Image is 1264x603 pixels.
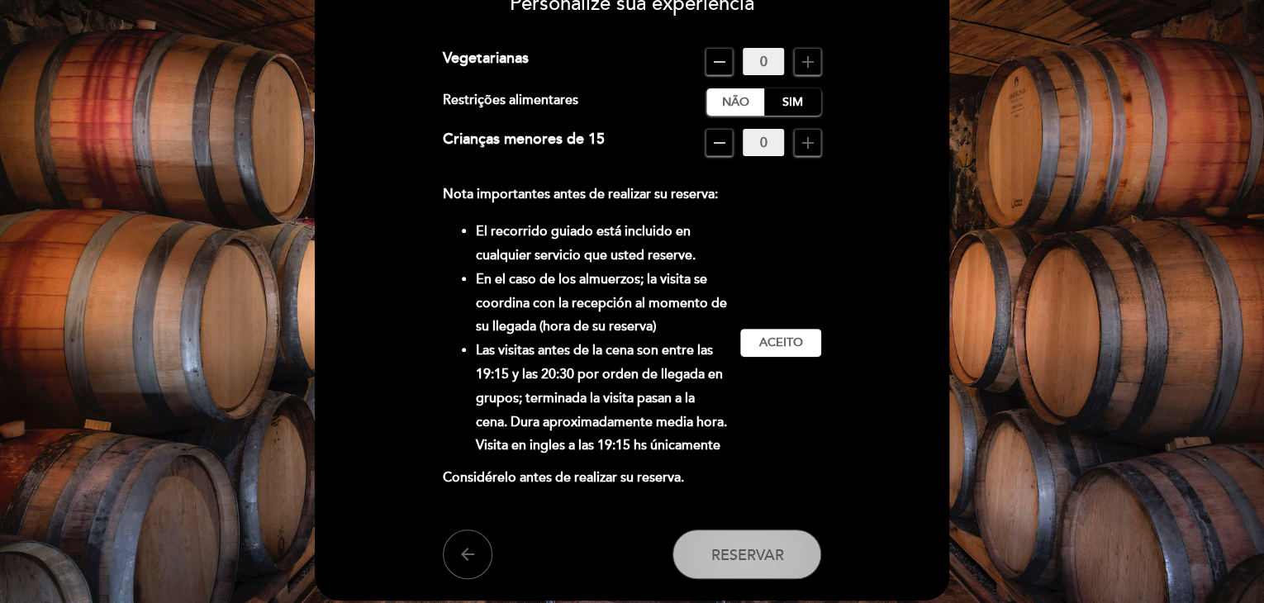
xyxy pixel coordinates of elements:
li: El recorrido guiado está incluido en cualquier servicio que usted reserve. [476,220,728,268]
button: Reservar [672,529,821,579]
label: Sim [763,88,821,116]
div: Crianças menores de 15 [443,129,605,156]
li: En el caso de los almuerzos; la visita se coordina con la recepción al momento de su llegada (hor... [476,268,728,339]
span: Reservar [710,545,783,563]
i: add [798,133,818,153]
button: arrow_back [443,529,492,579]
li: Las visitas antes de la cena son entre las 19:15 y las 20:30 por orden de llegada en grupos; term... [476,339,728,458]
i: add [798,52,818,72]
span: Aceito [759,335,803,352]
strong: Nota importantes antes de realizar su reserva: [443,186,718,202]
i: remove [710,133,729,153]
div: Restrições alimentares [443,88,707,116]
i: remove [710,52,729,72]
p: Considérelo antes de realizar su reserva. [443,466,728,490]
button: Aceito [740,329,821,357]
i: arrow_back [458,544,478,564]
div: Vegetarianas [443,48,529,75]
label: Não [706,88,764,116]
